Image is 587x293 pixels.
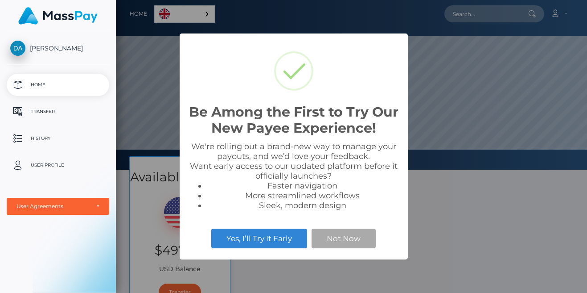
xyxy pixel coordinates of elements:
p: Home [10,78,106,92]
h2: Be Among the First to Try Our New Payee Experience! [189,104,399,136]
button: Yes, I’ll Try It Early [211,229,307,248]
div: We're rolling out a brand-new way to manage your payouts, and we’d love your feedback. Want early... [189,142,399,210]
li: Faster navigation [206,181,399,191]
img: MassPay [18,7,98,25]
p: User Profile [10,159,106,172]
span: [PERSON_NAME] [7,44,109,52]
button: User Agreements [7,198,109,215]
li: More streamlined workflows [206,191,399,201]
li: Sleek, modern design [206,201,399,210]
p: Transfer [10,105,106,118]
button: Not Now [312,229,376,248]
div: User Agreements [16,203,90,210]
p: History [10,132,106,145]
